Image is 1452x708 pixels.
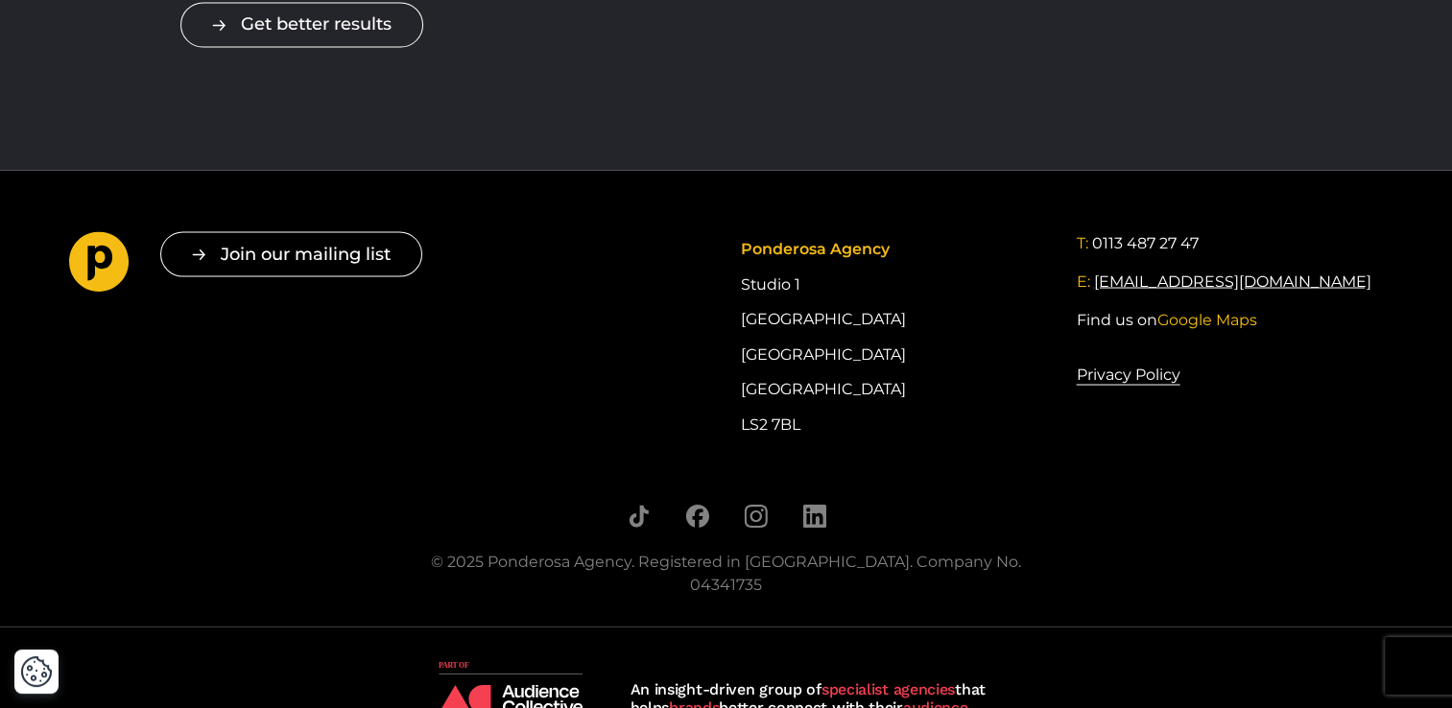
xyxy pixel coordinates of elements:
[1076,362,1179,387] a: Privacy Policy
[1076,233,1087,251] span: T:
[69,231,130,298] a: Go to homepage
[740,239,889,257] span: Ponderosa Agency
[180,2,423,47] a: Get better results
[1076,308,1256,331] a: Find us onGoogle Maps
[160,231,422,276] button: Join our mailing list
[627,504,651,528] a: Follow us on TikTok
[1076,271,1089,290] span: E:
[405,550,1048,596] div: © 2025 Ponderosa Agency. Registered in [GEOGRAPHIC_DATA]. Company No. 04341735
[740,231,1047,441] div: Studio 1 [GEOGRAPHIC_DATA] [GEOGRAPHIC_DATA] [GEOGRAPHIC_DATA] LS2 7BL
[1091,231,1198,254] a: 0113 487 27 47
[1093,270,1370,293] a: [EMAIL_ADDRESS][DOMAIN_NAME]
[685,504,709,528] a: Follow us on Facebook
[802,504,826,528] a: Follow us on LinkedIn
[821,679,955,697] strong: specialist agencies
[20,655,53,688] img: Revisit consent button
[20,655,53,688] button: Cookie Settings
[1156,310,1256,328] span: Google Maps
[744,504,768,528] a: Follow us on Instagram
